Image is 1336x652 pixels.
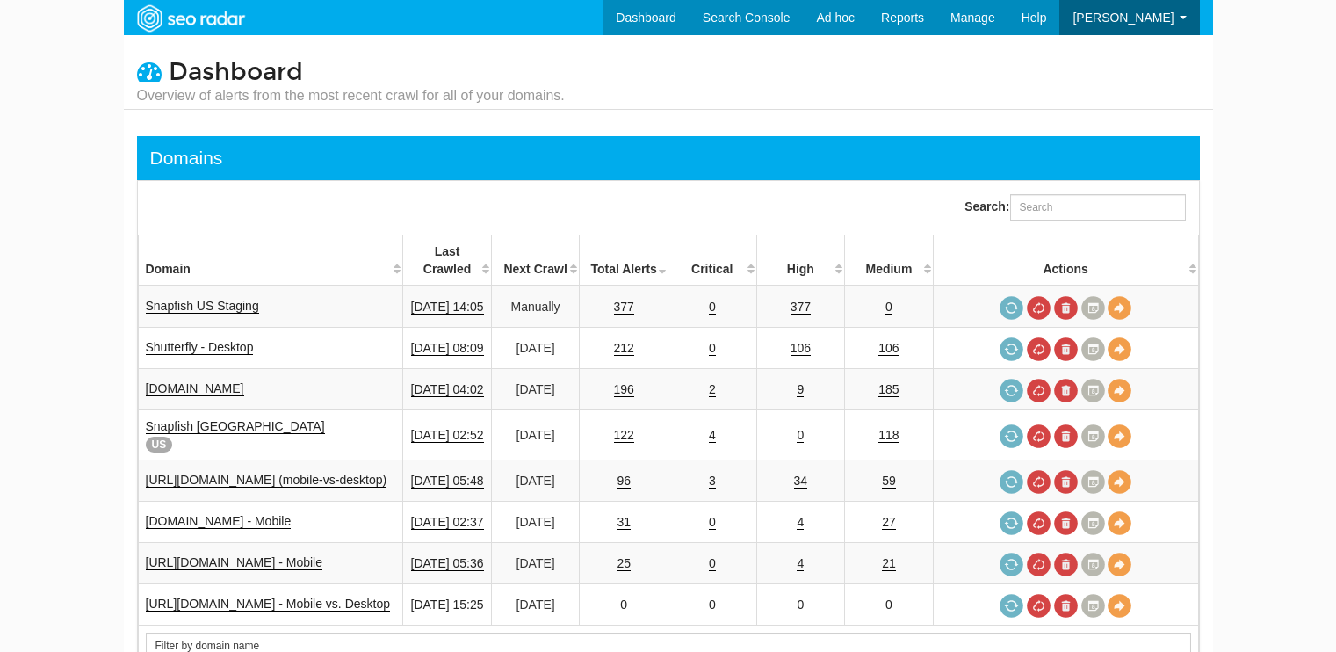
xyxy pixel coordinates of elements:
[146,597,391,612] a: [URL][DOMAIN_NAME] - Mobile vs. Desktop
[491,410,580,460] td: [DATE]
[1081,424,1105,448] a: Crawl History
[137,59,162,83] i: 
[614,428,634,443] a: 122
[146,514,292,529] a: [DOMAIN_NAME] - Mobile
[1022,11,1047,25] span: Help
[1081,594,1105,618] a: Crawl History
[146,299,259,314] a: Snapfish US Staging
[1081,296,1105,320] a: Crawl History
[491,369,580,410] td: [DATE]
[964,194,1185,221] label: Search:
[1010,194,1186,221] input: Search:
[1054,296,1078,320] a: Delete most recent audit
[491,286,580,328] td: Manually
[709,556,716,571] a: 0
[1000,594,1023,618] a: Request a crawl
[411,474,484,489] a: [DATE] 05:48
[146,473,387,488] a: [URL][DOMAIN_NAME] (mobile-vs-desktop)
[411,382,484,397] a: [DATE] 04:02
[411,341,484,356] a: [DATE] 08:09
[1027,424,1051,448] a: Cancel in-progress audit
[617,515,631,530] a: 31
[1108,337,1131,361] a: View Domain Overview
[668,235,756,286] th: Critical: activate to sort column descending
[411,515,484,530] a: [DATE] 02:37
[146,381,244,396] a: [DOMAIN_NAME]
[169,57,303,87] span: Dashboard
[709,341,716,356] a: 0
[1108,379,1131,402] a: View Domain Overview
[797,598,804,612] a: 0
[885,598,892,612] a: 0
[1000,424,1023,448] a: Request a crawl
[709,300,716,315] a: 0
[1108,553,1131,576] a: View Domain Overview
[1054,424,1078,448] a: Delete most recent audit
[882,556,896,571] a: 21
[491,460,580,502] td: [DATE]
[146,555,322,570] a: [URL][DOMAIN_NAME] - Mobile
[146,419,325,434] a: Snapfish [GEOGRAPHIC_DATA]
[709,598,716,612] a: 0
[709,382,716,397] a: 2
[1108,296,1131,320] a: View Domain Overview
[797,428,804,443] a: 0
[138,235,403,286] th: Domain: activate to sort column ascending
[617,474,631,489] a: 96
[794,474,808,489] a: 34
[797,556,804,571] a: 4
[709,428,716,443] a: 4
[845,235,934,286] th: Medium: activate to sort column descending
[150,145,223,171] div: Domains
[1072,11,1174,25] span: [PERSON_NAME]
[933,235,1198,286] th: Actions: activate to sort column ascending
[1108,594,1131,618] a: View Domain Overview
[491,328,580,369] td: [DATE]
[881,11,924,25] span: Reports
[403,235,492,286] th: Last Crawled: activate to sort column descending
[620,598,627,612] a: 0
[614,382,634,397] a: 196
[1081,553,1105,576] a: Crawl History
[1027,379,1051,402] a: Cancel in-progress audit
[791,300,811,315] a: 377
[1027,470,1051,494] a: Cancel in-progress audit
[703,11,791,25] span: Search Console
[580,235,668,286] th: Total Alerts: activate to sort column ascending
[878,428,899,443] a: 118
[1054,379,1078,402] a: Delete most recent audit
[1081,337,1105,361] a: Crawl History
[1054,470,1078,494] a: Delete most recent audit
[1054,553,1078,576] a: Delete most recent audit
[882,474,896,489] a: 59
[791,341,811,356] a: 106
[491,235,580,286] th: Next Crawl: activate to sort column descending
[617,556,631,571] a: 25
[411,428,484,443] a: [DATE] 02:52
[146,340,254,355] a: Shutterfly - Desktop
[1000,511,1023,535] a: Request a crawl
[878,382,899,397] a: 185
[146,437,173,453] span: US
[885,300,892,315] a: 0
[491,584,580,626] td: [DATE]
[130,3,251,34] img: SEORadar
[491,502,580,543] td: [DATE]
[1108,470,1131,494] a: View Domain Overview
[797,515,804,530] a: 4
[411,598,484,612] a: [DATE] 15:25
[709,474,716,489] a: 3
[491,543,580,584] td: [DATE]
[411,556,484,571] a: [DATE] 05:36
[1108,511,1131,535] a: View Domain Overview
[1081,470,1105,494] a: Crawl History
[878,341,899,356] a: 106
[1054,511,1078,535] a: Delete most recent audit
[1027,337,1051,361] a: Cancel in-progress audit
[1000,296,1023,320] span: Request a crawl
[137,86,565,105] small: Overview of alerts from the most recent crawl for all of your domains.
[816,11,855,25] span: Ad hoc
[1054,594,1078,618] a: Delete most recent audit
[411,300,484,315] a: [DATE] 14:05
[1000,470,1023,494] a: Request a crawl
